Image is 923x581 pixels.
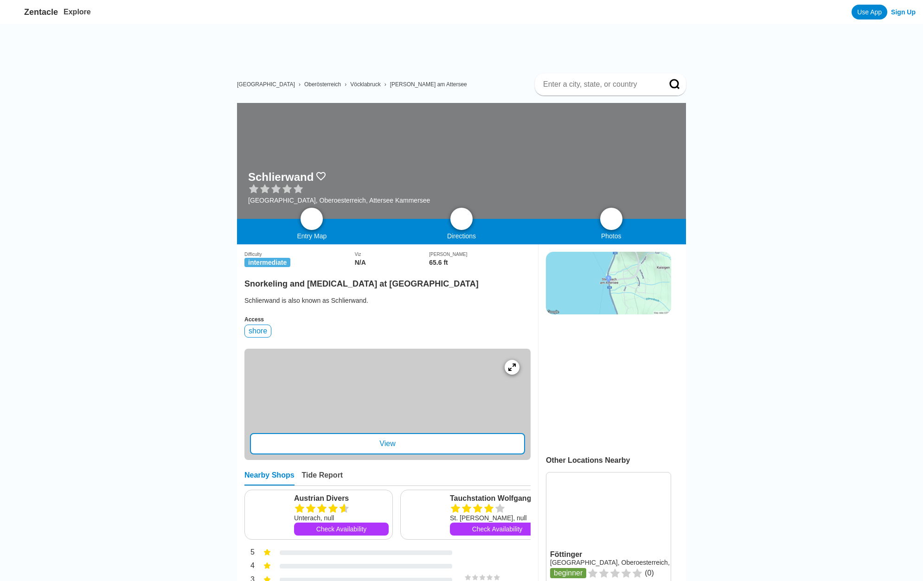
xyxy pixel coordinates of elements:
div: 4 [244,561,255,573]
div: shore [244,325,271,338]
a: [GEOGRAPHIC_DATA] [237,81,295,88]
div: Difficulty [244,252,355,257]
div: Entry Map [237,232,387,240]
span: › [385,81,386,88]
div: N/A [355,259,429,266]
div: Unterach, null [294,513,389,523]
img: Zentacle logo [7,5,22,19]
div: Access [244,316,531,323]
a: Sign Up [891,8,916,16]
div: View [250,433,525,454]
div: Nearby Shops [244,471,295,485]
img: Austrian Divers [249,494,290,536]
div: 5 [244,547,255,559]
span: › [299,81,301,88]
a: entry mapView [244,349,531,460]
img: map [306,213,317,224]
a: [PERSON_NAME] am Attersee [390,81,467,88]
a: Use App [852,5,887,19]
div: 65.6 ft [429,259,531,266]
a: Check Availability [294,523,389,536]
img: directions [456,213,467,224]
h2: Snorkeling and [MEDICAL_DATA] at [GEOGRAPHIC_DATA] [244,274,531,289]
img: staticmap [546,252,671,314]
a: map [301,208,323,230]
img: photos [606,213,617,224]
h1: Schlierwand [248,171,314,184]
div: Tide Report [302,471,343,485]
a: photos [600,208,622,230]
div: Schlierwand is also known as Schlierwand. [244,296,531,305]
a: Vöcklabruck [350,81,380,88]
div: St. [PERSON_NAME], null [450,513,545,523]
a: Zentacle logoZentacle [7,5,58,19]
span: › [345,81,346,88]
div: Other Locations Nearby [546,456,686,465]
iframe: Advertisement [546,324,670,440]
input: Enter a city, state, or country [542,80,656,89]
div: Directions [387,232,537,240]
div: Photos [536,232,686,240]
div: [PERSON_NAME] [429,252,531,257]
iframe: Advertisement [244,24,686,66]
span: Zentacle [24,7,58,17]
img: Tauchstation Wolfgangsee [404,494,446,536]
a: Check Availability [450,523,545,536]
a: Austrian Divers [294,494,389,503]
div: [GEOGRAPHIC_DATA], Oberoesterreich, Attersee Kammersee [248,197,430,204]
div: Viz [355,252,429,257]
span: intermediate [244,258,290,267]
a: Tauchstation Wolfgangsee [450,494,545,503]
a: Oberösterreich [304,81,341,88]
a: Explore [64,8,91,16]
